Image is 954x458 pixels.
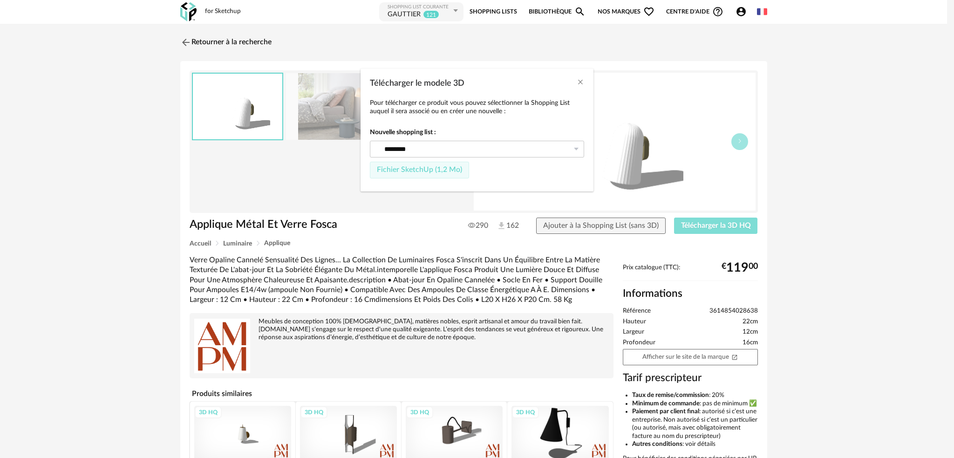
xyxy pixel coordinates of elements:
strong: Nouvelle shopping list : [370,128,584,137]
span: Télécharger le modele 3D [370,79,464,88]
div: Télécharger le modele 3D [361,68,593,191]
p: Pour télécharger ce produit vous pouvez sélectionner la Shopping List auquel il sera associé ou e... [370,99,584,116]
span: Fichier SketchUp (1,2 Mo) [377,166,462,173]
button: Close [577,78,584,88]
button: Fichier SketchUp (1,2 Mo) [370,162,469,178]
